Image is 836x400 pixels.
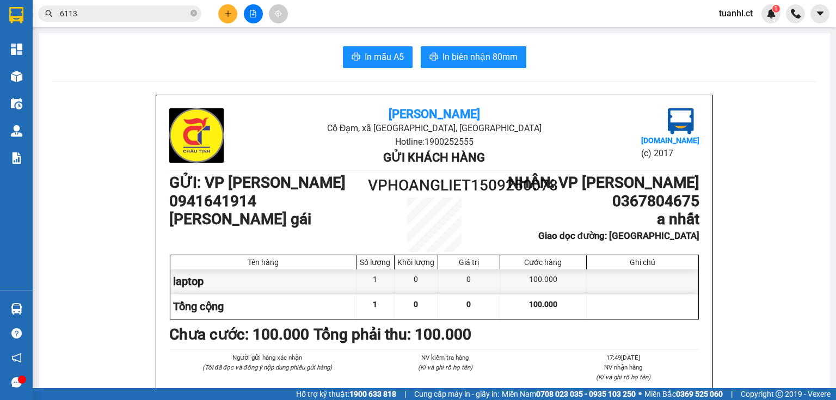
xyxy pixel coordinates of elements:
[500,269,587,294] div: 100.000
[169,192,368,211] h1: 0941641914
[11,303,22,315] img: warehouse-icon
[529,300,557,309] span: 100.000
[596,373,650,381] i: (Kí và ghi rõ họ tên)
[11,377,22,387] span: message
[296,388,396,400] span: Hỗ trợ kỹ thuật:
[11,353,22,363] span: notification
[441,258,497,267] div: Giá trị
[641,136,699,145] b: [DOMAIN_NAME]
[421,46,526,68] button: printerIn biên nhận 80mm
[731,388,733,400] span: |
[538,230,699,241] b: Giao dọc đường: [GEOGRAPHIC_DATA]
[169,325,309,343] b: Chưa cước : 100.000
[11,71,22,82] img: warehouse-icon
[191,353,343,362] li: Người gửi hàng xác nhận
[638,392,642,396] span: ⚪️
[404,388,406,400] span: |
[269,4,288,23] button: aim
[369,353,521,362] li: NV kiểm tra hàng
[11,44,22,55] img: dashboard-icon
[791,9,801,19] img: phone-icon
[343,46,413,68] button: printerIn mẫu A5
[365,50,404,64] span: In mẫu A5
[60,8,188,20] input: Tìm tên, số ĐT hoặc mã đơn
[257,121,611,135] li: Cổ Đạm, xã [GEOGRAPHIC_DATA], [GEOGRAPHIC_DATA]
[776,390,783,398] span: copyright
[218,4,237,23] button: plus
[501,192,699,211] h1: 0367804675
[244,4,263,23] button: file-add
[383,151,485,164] b: Gửi khách hàng
[389,107,480,121] b: [PERSON_NAME]
[169,108,224,163] img: logo.jpg
[11,98,22,109] img: warehouse-icon
[170,269,356,294] div: laptop
[548,362,699,372] li: NV nhận hàng
[429,52,438,63] span: printer
[644,388,723,400] span: Miền Bắc
[810,4,829,23] button: caret-down
[9,7,23,23] img: logo-vxr
[668,108,694,134] img: logo.jpg
[774,5,778,13] span: 1
[536,390,636,398] strong: 0708 023 035 - 0935 103 250
[249,10,257,17] span: file-add
[368,174,501,198] h1: VPHOANGLIET1509250078
[508,174,699,192] b: NHẬN : VP [PERSON_NAME]
[397,258,435,267] div: Khối lượng
[190,9,197,19] span: close-circle
[224,10,232,17] span: plus
[190,10,197,16] span: close-circle
[815,9,825,19] span: caret-down
[710,7,761,20] span: tuanhl.ct
[442,50,518,64] span: In biên nhận 80mm
[414,300,418,309] span: 0
[352,52,360,63] span: printer
[373,300,377,309] span: 1
[349,390,396,398] strong: 1900 633 818
[502,388,636,400] span: Miền Nam
[169,174,346,192] b: GỬI : VP [PERSON_NAME]
[313,325,471,343] b: Tổng phải thu: 100.000
[766,9,776,19] img: icon-new-feature
[395,269,438,294] div: 0
[169,210,368,229] h1: [PERSON_NAME] gái
[202,364,332,371] i: (Tôi đã đọc và đồng ý nộp dung phiếu gửi hàng)
[173,258,353,267] div: Tên hàng
[11,152,22,164] img: solution-icon
[438,269,500,294] div: 0
[274,10,282,17] span: aim
[418,364,472,371] i: (Kí và ghi rõ họ tên)
[501,210,699,229] h1: a nhất
[676,390,723,398] strong: 0369 525 060
[466,300,471,309] span: 0
[11,328,22,339] span: question-circle
[772,5,780,13] sup: 1
[173,300,224,313] span: Tổng cộng
[641,146,699,160] li: (c) 2017
[359,258,391,267] div: Số lượng
[11,125,22,137] img: warehouse-icon
[503,258,583,267] div: Cước hàng
[414,388,499,400] span: Cung cấp máy in - giấy in:
[548,353,699,362] li: 17:49[DATE]
[257,135,611,149] li: Hotline: 1900252555
[45,10,53,17] span: search
[356,269,395,294] div: 1
[589,258,696,267] div: Ghi chú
